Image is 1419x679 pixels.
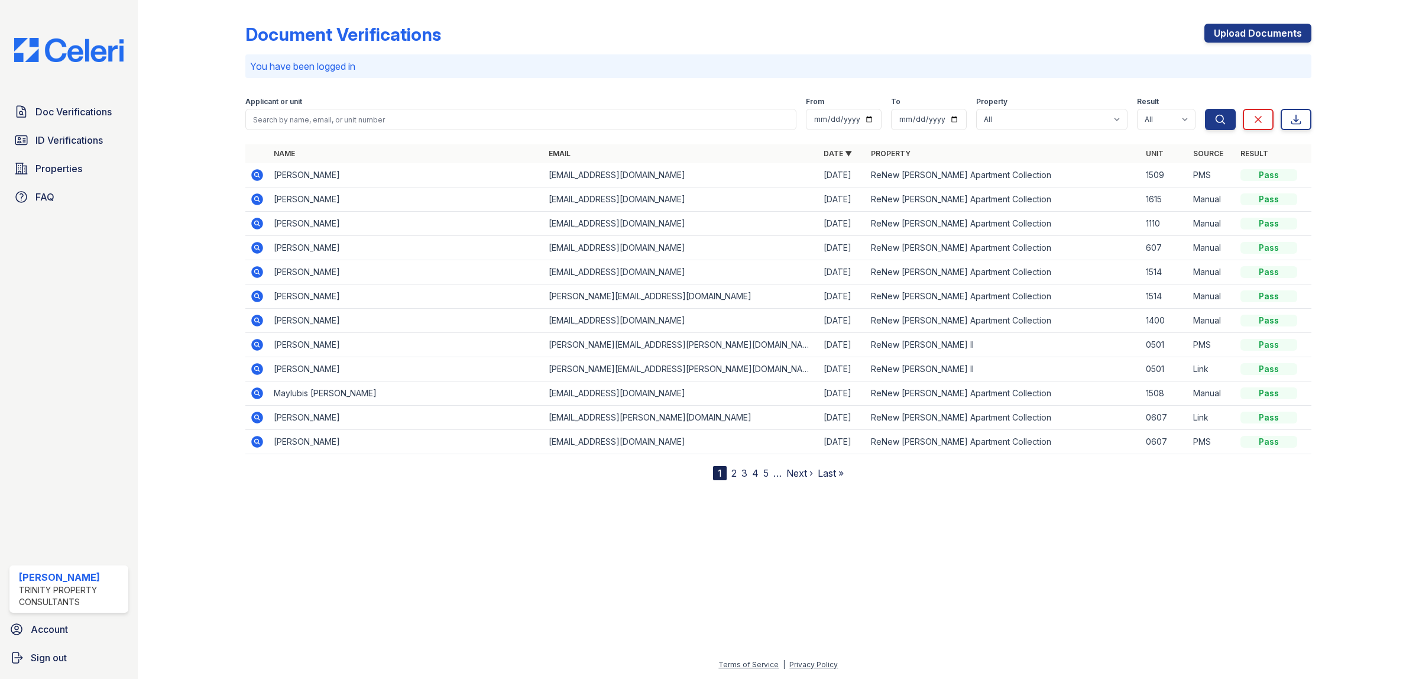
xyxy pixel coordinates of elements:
[1188,333,1236,357] td: PMS
[819,236,866,260] td: [DATE]
[1141,357,1188,381] td: 0501
[1240,266,1297,278] div: Pass
[871,149,911,158] a: Property
[1146,149,1164,158] a: Unit
[269,406,544,430] td: [PERSON_NAME]
[1141,187,1188,212] td: 1615
[1188,236,1236,260] td: Manual
[19,570,124,584] div: [PERSON_NAME]
[1141,284,1188,309] td: 1514
[819,260,866,284] td: [DATE]
[866,406,1141,430] td: ReNew [PERSON_NAME] Apartment Collection
[741,467,747,479] a: 3
[544,284,819,309] td: [PERSON_NAME][EMAIL_ADDRESS][DOMAIN_NAME]
[269,236,544,260] td: [PERSON_NAME]
[866,212,1141,236] td: ReNew [PERSON_NAME] Apartment Collection
[9,100,128,124] a: Doc Verifications
[1188,309,1236,333] td: Manual
[819,163,866,187] td: [DATE]
[269,284,544,309] td: [PERSON_NAME]
[245,109,796,130] input: Search by name, email, or unit number
[1141,260,1188,284] td: 1514
[269,309,544,333] td: [PERSON_NAME]
[269,212,544,236] td: [PERSON_NAME]
[783,660,785,669] div: |
[866,357,1141,381] td: ReNew [PERSON_NAME] II
[1141,430,1188,454] td: 0607
[1137,97,1159,106] label: Result
[245,97,302,106] label: Applicant or unit
[819,309,866,333] td: [DATE]
[1204,24,1311,43] a: Upload Documents
[544,430,819,454] td: [EMAIL_ADDRESS][DOMAIN_NAME]
[31,622,68,636] span: Account
[866,163,1141,187] td: ReNew [PERSON_NAME] Apartment Collection
[819,357,866,381] td: [DATE]
[544,163,819,187] td: [EMAIL_ADDRESS][DOMAIN_NAME]
[35,133,103,147] span: ID Verifications
[1240,436,1297,448] div: Pass
[866,260,1141,284] td: ReNew [PERSON_NAME] Apartment Collection
[544,309,819,333] td: [EMAIL_ADDRESS][DOMAIN_NAME]
[274,149,295,158] a: Name
[1141,309,1188,333] td: 1400
[269,260,544,284] td: [PERSON_NAME]
[763,467,769,479] a: 5
[544,236,819,260] td: [EMAIL_ADDRESS][DOMAIN_NAME]
[1188,212,1236,236] td: Manual
[731,467,737,479] a: 2
[1240,412,1297,423] div: Pass
[19,584,124,608] div: Trinity Property Consultants
[866,381,1141,406] td: ReNew [PERSON_NAME] Apartment Collection
[1188,357,1236,381] td: Link
[549,149,571,158] a: Email
[866,236,1141,260] td: ReNew [PERSON_NAME] Apartment Collection
[718,660,779,669] a: Terms of Service
[824,149,852,158] a: Date ▼
[1188,260,1236,284] td: Manual
[752,467,759,479] a: 4
[1240,169,1297,181] div: Pass
[866,309,1141,333] td: ReNew [PERSON_NAME] Apartment Collection
[1141,163,1188,187] td: 1509
[9,128,128,152] a: ID Verifications
[1240,242,1297,254] div: Pass
[866,430,1141,454] td: ReNew [PERSON_NAME] Apartment Collection
[544,381,819,406] td: [EMAIL_ADDRESS][DOMAIN_NAME]
[819,212,866,236] td: [DATE]
[1188,381,1236,406] td: Manual
[891,97,900,106] label: To
[1141,381,1188,406] td: 1508
[35,161,82,176] span: Properties
[866,284,1141,309] td: ReNew [PERSON_NAME] Apartment Collection
[1188,406,1236,430] td: Link
[713,466,727,480] div: 1
[866,333,1141,357] td: ReNew [PERSON_NAME] II
[818,467,844,479] a: Last »
[1188,284,1236,309] td: Manual
[819,333,866,357] td: [DATE]
[269,357,544,381] td: [PERSON_NAME]
[1240,339,1297,351] div: Pass
[819,430,866,454] td: [DATE]
[866,187,1141,212] td: ReNew [PERSON_NAME] Apartment Collection
[819,284,866,309] td: [DATE]
[9,157,128,180] a: Properties
[5,617,133,641] a: Account
[1141,333,1188,357] td: 0501
[1240,290,1297,302] div: Pass
[31,651,67,665] span: Sign out
[1188,163,1236,187] td: PMS
[544,357,819,381] td: [PERSON_NAME][EMAIL_ADDRESS][PERSON_NAME][DOMAIN_NAME]
[1240,149,1268,158] a: Result
[544,406,819,430] td: [EMAIL_ADDRESS][PERSON_NAME][DOMAIN_NAME]
[819,381,866,406] td: [DATE]
[544,333,819,357] td: [PERSON_NAME][EMAIL_ADDRESS][PERSON_NAME][DOMAIN_NAME]
[250,59,1307,73] p: You have been logged in
[544,187,819,212] td: [EMAIL_ADDRESS][DOMAIN_NAME]
[819,406,866,430] td: [DATE]
[5,646,133,670] a: Sign out
[1188,430,1236,454] td: PMS
[245,24,441,45] div: Document Verifications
